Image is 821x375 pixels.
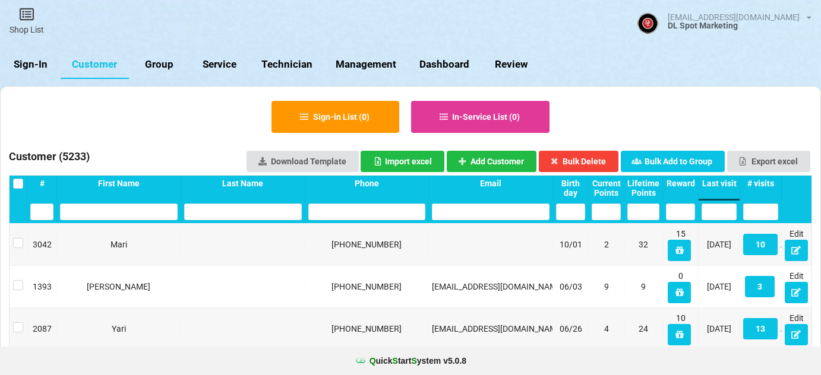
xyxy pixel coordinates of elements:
[666,179,695,188] div: Reward
[308,239,426,250] div: [PHONE_NUMBER]
[556,179,585,198] div: Birth day
[308,323,426,335] div: [PHONE_NUMBER]
[743,318,778,339] button: 13
[355,355,367,367] img: favicon.ico
[785,270,809,303] div: Edit
[556,323,585,335] div: 06/26
[184,179,302,188] div: Last Name
[666,270,695,303] div: 0
[432,281,550,293] div: [EMAIL_ADDRESS][DOMAIN_NAME]
[373,157,432,166] div: Import excel
[370,355,466,367] b: uick tart ystem v 5.0.8
[190,50,250,79] a: Service
[556,281,585,293] div: 06/03
[308,179,426,188] div: Phone
[30,179,53,188] div: #
[666,312,695,345] div: 10
[592,239,621,250] div: 2
[627,281,659,293] div: 9
[745,276,775,297] button: 3
[129,50,190,79] a: Group
[30,239,53,250] div: 3042
[247,151,359,172] a: Download Template
[308,281,426,293] div: [PHONE_NUMBER]
[592,179,621,198] div: Current Points
[727,151,810,172] button: Export excel
[324,50,408,79] a: Management
[30,323,53,335] div: 2087
[702,323,737,335] div: [DATE]
[370,356,376,366] span: Q
[361,151,444,172] button: Import excel
[411,356,416,366] span: S
[393,356,398,366] span: S
[432,179,550,188] div: Email
[785,228,809,261] div: Edit
[702,179,737,188] div: Last visit
[250,50,324,79] a: Technician
[627,323,659,335] div: 24
[592,281,621,293] div: 9
[627,179,659,198] div: Lifetime Points
[411,101,550,133] button: In-Service List (0)
[702,239,737,250] div: [DATE]
[621,151,725,172] button: Bulk Add to Group
[61,50,129,79] a: Customer
[271,101,399,133] button: Sign-in List (0)
[9,150,90,167] h3: Customer ( 5233 )
[592,323,621,335] div: 4
[30,281,53,293] div: 1393
[60,239,178,250] div: Mari
[60,281,178,293] div: [PERSON_NAME]
[743,179,778,188] div: # visits
[408,50,481,79] a: Dashboard
[481,50,541,79] a: Review
[60,179,178,188] div: First Name
[743,234,778,255] button: 10
[60,323,178,335] div: Yari
[668,13,800,21] div: [EMAIL_ADDRESS][DOMAIN_NAME]
[539,151,619,172] button: Bulk Delete
[785,312,809,345] div: Edit
[447,151,537,172] button: Add Customer
[432,323,550,335] div: [EMAIL_ADDRESS][DOMAIN_NAME]
[627,239,659,250] div: 32
[702,281,737,293] div: [DATE]
[668,21,811,30] div: DL Spot Marketing
[666,228,695,261] div: 15
[556,239,585,250] div: 10/01
[637,13,658,34] img: ACg8ocJBJY4Ud2iSZOJ0dI7f7WKL7m7EXPYQEjkk1zIsAGHMA41r1c4--g=s96-c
